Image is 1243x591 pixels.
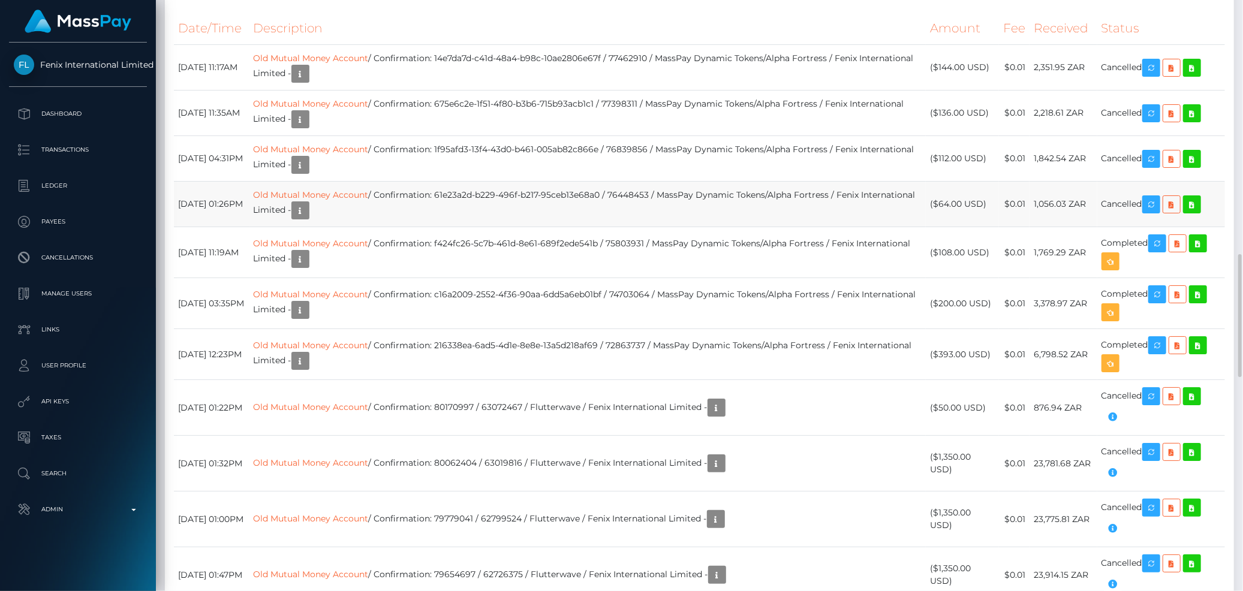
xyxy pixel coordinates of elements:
a: Old Mutual Money Account [254,98,369,109]
td: [DATE] 04:31PM [174,136,249,182]
td: Cancelled [1097,436,1225,492]
td: ($50.00 USD) [926,380,999,436]
a: Old Mutual Money Account [254,238,369,249]
td: [DATE] 01:00PM [174,492,249,547]
td: / Confirmation: 79779041 / 62799524 / Flutterwave / Fenix International Limited - [249,492,926,547]
a: Old Mutual Money Account [254,289,369,300]
a: Ledger [9,171,147,201]
td: 1,769.29 ZAR [1030,227,1097,278]
td: ($136.00 USD) [926,91,999,136]
td: [DATE] 03:35PM [174,278,249,329]
a: Old Mutual Money Account [254,513,369,524]
td: Completed [1097,329,1225,380]
td: Cancelled [1097,380,1225,436]
td: [DATE] 01:32PM [174,436,249,492]
p: User Profile [14,357,142,375]
td: / Confirmation: 80062404 / 63019816 / Flutterwave / Fenix International Limited - [249,436,926,492]
th: Fee [999,12,1030,45]
p: Cancellations [14,249,142,267]
a: Old Mutual Money Account [254,457,369,468]
th: Amount [926,12,999,45]
td: Completed [1097,278,1225,329]
td: ($144.00 USD) [926,45,999,91]
p: Taxes [14,429,142,447]
a: User Profile [9,351,147,381]
td: $0.01 [999,136,1030,182]
a: API Keys [9,387,147,417]
p: Search [14,465,142,483]
td: ($1,350.00 USD) [926,436,999,492]
td: ($64.00 USD) [926,182,999,227]
a: Old Mutual Money Account [254,402,369,412]
td: $0.01 [999,182,1030,227]
td: / Confirmation: 80170997 / 63072467 / Flutterwave / Fenix International Limited - [249,380,926,436]
a: Manage Users [9,279,147,309]
td: $0.01 [999,227,1030,278]
a: Transactions [9,135,147,165]
td: ($112.00 USD) [926,136,999,182]
td: [DATE] 11:35AM [174,91,249,136]
td: [DATE] 01:26PM [174,182,249,227]
td: 23,781.68 ZAR [1030,436,1097,492]
td: / Confirmation: 1f95afd3-13f4-43d0-b461-005ab82c866e / 76839856 / MassPay Dynamic Tokens/Alpha Fo... [249,136,926,182]
td: $0.01 [999,436,1030,492]
td: $0.01 [999,91,1030,136]
p: API Keys [14,393,142,411]
th: Description [249,12,926,45]
td: Cancelled [1097,91,1225,136]
td: [DATE] 11:19AM [174,227,249,278]
p: Dashboard [14,105,142,123]
td: $0.01 [999,380,1030,436]
td: ($200.00 USD) [926,278,999,329]
img: MassPay Logo [25,10,131,33]
p: Ledger [14,177,142,195]
a: Old Mutual Money Account [254,144,369,155]
th: Received [1030,12,1097,45]
span: Fenix International Limited [9,59,147,70]
a: Links [9,315,147,345]
td: / Confirmation: 61e23a2d-b229-496f-b217-95ceb13e68a0 / 76448453 / MassPay Dynamic Tokens/Alpha Fo... [249,182,926,227]
td: 876.94 ZAR [1030,380,1097,436]
td: / Confirmation: f424fc26-5c7b-461d-8e61-689f2ede541b / 75803931 / MassPay Dynamic Tokens/Alpha Fo... [249,227,926,278]
td: $0.01 [999,329,1030,380]
td: $0.01 [999,45,1030,91]
td: [DATE] 11:17AM [174,45,249,91]
td: 23,775.81 ZAR [1030,492,1097,547]
a: Old Mutual Money Account [254,53,369,64]
p: Transactions [14,141,142,159]
a: Old Mutual Money Account [254,189,369,200]
a: Admin [9,494,147,524]
td: $0.01 [999,492,1030,547]
td: $0.01 [999,278,1030,329]
td: 1,842.54 ZAR [1030,136,1097,182]
td: Cancelled [1097,182,1225,227]
td: 3,378.97 ZAR [1030,278,1097,329]
td: Cancelled [1097,492,1225,547]
a: Old Mutual Money Account [254,569,369,580]
td: Cancelled [1097,45,1225,91]
img: Fenix International Limited [14,55,34,75]
td: Completed [1097,227,1225,278]
th: Date/Time [174,12,249,45]
td: [DATE] 12:23PM [174,329,249,380]
td: [DATE] 01:22PM [174,380,249,436]
a: Cancellations [9,243,147,273]
td: / Confirmation: c16a2009-2552-4f36-90aa-6dd5a6eb01bf / 74703064 / MassPay Dynamic Tokens/Alpha Fo... [249,278,926,329]
p: Links [14,321,142,339]
p: Admin [14,500,142,518]
th: Status [1097,12,1225,45]
td: Cancelled [1097,136,1225,182]
td: / Confirmation: 216338ea-6ad5-4d1e-8e8e-13a5d218af69 / 72863737 / MassPay Dynamic Tokens/Alpha Fo... [249,329,926,380]
td: ($393.00 USD) [926,329,999,380]
a: Old Mutual Money Account [254,340,369,351]
td: 2,218.61 ZAR [1030,91,1097,136]
a: Dashboard [9,99,147,129]
td: 6,798.52 ZAR [1030,329,1097,380]
a: Search [9,459,147,489]
a: Payees [9,207,147,237]
td: 2,351.95 ZAR [1030,45,1097,91]
td: 1,056.03 ZAR [1030,182,1097,227]
td: / Confirmation: 14e7da7d-c41d-48a4-b98c-10ae2806e67f / 77462910 / MassPay Dynamic Tokens/Alpha Fo... [249,45,926,91]
p: Payees [14,213,142,231]
p: Manage Users [14,285,142,303]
